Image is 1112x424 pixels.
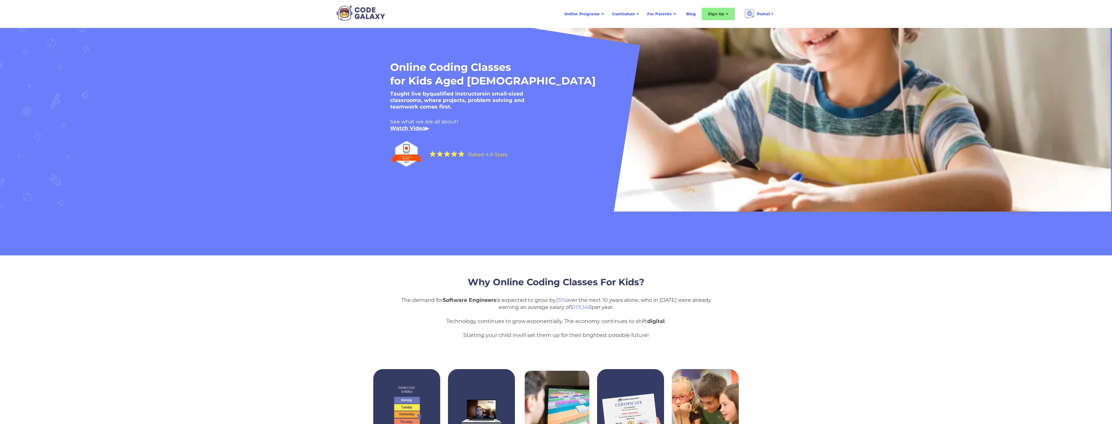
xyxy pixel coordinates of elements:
[397,297,715,339] p: The demand for is expected to grow by over the next 10 years alone, who in [DATE] were already ea...
[390,119,702,132] div: See what we are all about! ‍ ▶
[443,297,496,303] strong: Software Engineers
[468,276,644,288] span: Why Online Coding Classes For Kids?
[682,8,700,20] a: Blog
[757,11,770,17] div: Portal
[429,91,485,97] strong: qualified instructors
[564,11,600,17] div: Online Programs
[556,297,566,303] span: 25%
[390,60,671,87] h1: Online Coding Classes for Kids Aged [DEMOGRAPHIC_DATA]
[444,151,450,157] img: Yellow Star - the Code Galaxy
[468,152,507,157] div: Rated 4.9 Stars
[570,304,592,310] span: $119,348
[429,151,436,157] img: Yellow Star - the Code Galaxy
[451,151,457,157] img: Yellow Star - the Code Galaxy
[647,11,672,17] div: For Parents
[390,138,423,170] img: Top Rated edtech company
[612,11,635,17] div: Curriculum
[390,125,425,131] a: Watch Video
[647,318,665,324] strong: digital
[708,11,724,17] div: Sign Up
[390,91,553,110] h5: Taught live by in small-sized classrooms, where projects, problem solving and teamwork comes first.
[458,151,465,157] img: Yellow Star - the Code Galaxy
[437,151,443,157] img: Yellow Star - the Code Galaxy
